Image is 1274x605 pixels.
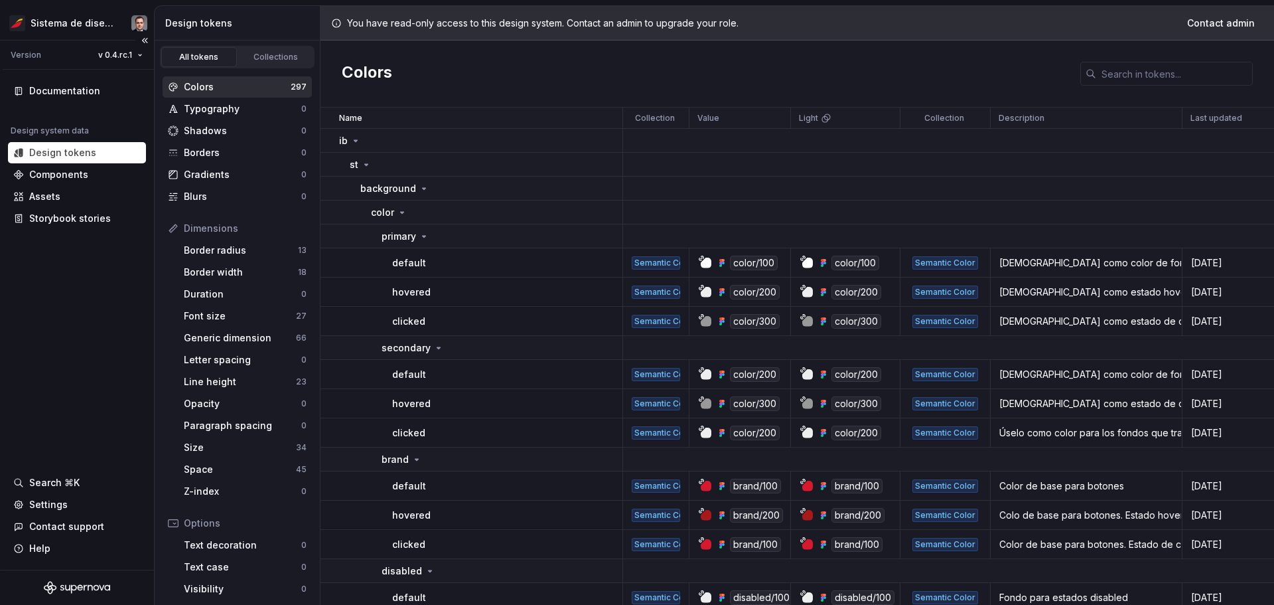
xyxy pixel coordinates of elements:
[912,286,978,299] div: Semantic Color
[29,84,100,98] div: Documentation
[991,591,1181,604] div: Fondo para estados disabled
[8,142,146,163] a: Design tokens
[730,508,783,523] div: brand/200
[131,15,147,31] img: Julio Reyes
[991,315,1181,328] div: [DEMOGRAPHIC_DATA] como estado de clic para fondos primarios
[1183,256,1274,270] div: [DATE]
[184,288,301,301] div: Duration
[178,305,312,327] a: Font size27
[1183,368,1274,381] div: [DATE]
[184,375,296,389] div: Line height
[632,479,680,493] div: Semantic Color
[1183,286,1274,299] div: [DATE]
[184,102,301,116] div: Typography
[831,285,881,300] div: color/200
[730,256,778,270] div: color/100
[178,262,312,283] a: Border width18
[298,245,307,256] div: 13
[163,76,312,98] a: Colors297
[29,542,50,555] div: Help
[392,368,426,381] p: default
[163,142,312,163] a: Borders0
[29,168,88,181] div: Components
[178,240,312,261] a: Border radius13
[301,289,307,300] div: 0
[1183,538,1274,551] div: [DATE]
[912,397,978,410] div: Semantic Color
[301,562,307,572] div: 0
[8,516,146,537] button: Contact support
[831,396,881,411] div: color/300
[991,397,1181,410] div: [DEMOGRAPHIC_DATA] como estado de clic para fondos secundarios.
[8,80,146,102] a: Documentation
[8,494,146,515] a: Settings
[92,46,149,64] button: v 0.4.rc.1
[178,578,312,600] a: Visibility0
[342,62,392,86] h2: Colors
[730,314,780,329] div: color/300
[184,463,296,476] div: Space
[1183,591,1274,604] div: [DATE]
[912,315,978,328] div: Semantic Color
[184,561,301,574] div: Text case
[392,509,431,522] p: hovered
[291,82,307,92] div: 297
[301,104,307,114] div: 0
[178,459,312,480] a: Space45
[243,52,309,62] div: Collections
[29,146,96,159] div: Design tokens
[184,266,298,279] div: Border width
[924,113,964,124] p: Collection
[392,538,425,551] p: clicked
[184,190,301,203] div: Blurs
[184,517,307,530] div: Options
[29,212,111,225] div: Storybook stories
[831,590,894,605] div: disabled/100
[178,481,312,502] a: Z-index0
[29,520,104,533] div: Contact support
[301,398,307,409] div: 0
[296,377,307,387] div: 23
[912,509,978,522] div: Semantic Color
[991,538,1181,551] div: Color de base para botones. Estado de click.
[31,17,115,30] div: Sistema de diseño Iberia
[184,80,291,94] div: Colors
[44,581,110,594] svg: Supernova Logo
[912,426,978,440] div: Semantic Color
[298,267,307,278] div: 18
[29,498,68,511] div: Settings
[296,333,307,343] div: 66
[301,169,307,180] div: 0
[184,222,307,235] div: Dimensions
[912,538,978,551] div: Semantic Color
[184,146,301,159] div: Borders
[831,314,881,329] div: color/300
[991,368,1181,381] div: [DEMOGRAPHIC_DATA] como color de fondo secundario para el contenido de la interfaz de usuario. Ús...
[1096,62,1253,86] input: Search in tokens...
[135,31,154,50] button: Collapse sidebar
[301,584,307,594] div: 0
[184,331,296,345] div: Generic dimension
[339,134,348,147] p: ib
[184,485,301,498] div: Z-index
[632,538,680,551] div: Semantic Color
[697,113,719,124] p: Value
[184,441,296,454] div: Size
[184,168,301,181] div: Gradients
[392,256,426,270] p: default
[831,508,885,523] div: brand/200
[912,256,978,270] div: Semantic Color
[163,120,312,141] a: Shadows0
[184,582,301,596] div: Visibility
[1183,315,1274,328] div: [DATE]
[8,472,146,493] button: Search ⌘K
[178,327,312,349] a: Generic dimension66
[1183,509,1274,522] div: [DATE]
[29,190,60,203] div: Assets
[730,367,780,382] div: color/200
[29,476,80,489] div: Search ⌘K
[178,284,312,305] a: Duration0
[730,426,780,440] div: color/200
[392,479,426,493] p: default
[8,186,146,207] a: Assets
